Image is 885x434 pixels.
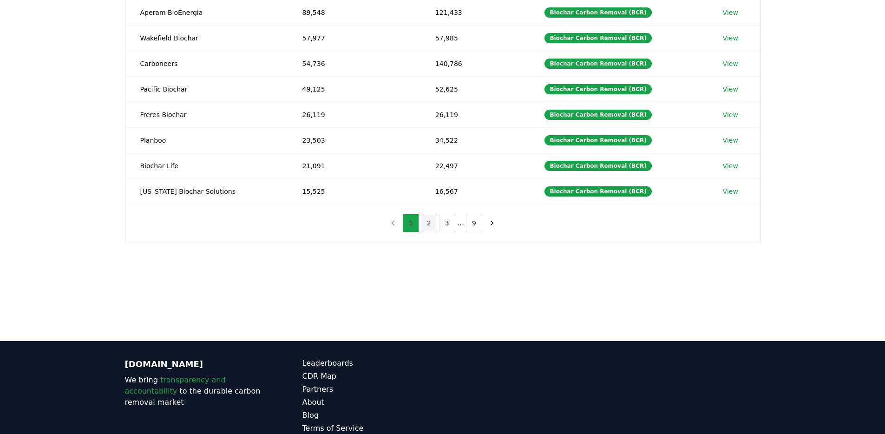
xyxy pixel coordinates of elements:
td: 26,119 [288,102,420,127]
div: Biochar Carbon Removal (BCR) [544,33,651,43]
p: We bring to the durable carbon removal market [125,375,265,408]
a: CDR Map [302,371,443,382]
td: 23,503 [288,127,420,153]
div: Biochar Carbon Removal (BCR) [544,135,651,145]
td: 21,091 [288,153,420,178]
div: Biochar Carbon Removal (BCR) [544,161,651,171]
a: Blog [302,410,443,421]
a: View [723,110,738,119]
a: View [723,85,738,94]
td: Pacific Biochar [125,76,288,102]
span: transparency and accountability [125,375,226,395]
td: Freres Biochar [125,102,288,127]
a: View [723,59,738,68]
td: 57,985 [420,25,530,51]
div: Biochar Carbon Removal (BCR) [544,84,651,94]
a: View [723,136,738,145]
button: 9 [466,214,482,232]
td: 140,786 [420,51,530,76]
td: 54,736 [288,51,420,76]
div: Biochar Carbon Removal (BCR) [544,59,651,69]
td: 22,497 [420,153,530,178]
a: View [723,161,738,171]
button: next page [484,214,500,232]
td: 16,567 [420,178,530,204]
td: Wakefield Biochar [125,25,288,51]
td: 57,977 [288,25,420,51]
div: Biochar Carbon Removal (BCR) [544,110,651,120]
div: Biochar Carbon Removal (BCR) [544,186,651,197]
a: Partners [302,384,443,395]
td: Carboneers [125,51,288,76]
a: Terms of Service [302,423,443,434]
td: 26,119 [420,102,530,127]
a: About [302,397,443,408]
a: View [723,8,738,17]
button: 2 [421,214,437,232]
td: [US_STATE] Biochar Solutions [125,178,288,204]
td: 34,522 [420,127,530,153]
li: ... [457,217,464,229]
div: Biochar Carbon Removal (BCR) [544,7,651,18]
p: [DOMAIN_NAME] [125,358,265,371]
td: 15,525 [288,178,420,204]
td: Biochar Life [125,153,288,178]
td: 49,125 [288,76,420,102]
td: Planboo [125,127,288,153]
a: View [723,187,738,196]
a: Leaderboards [302,358,443,369]
a: View [723,33,738,43]
td: 52,625 [420,76,530,102]
button: 3 [439,214,455,232]
button: 1 [403,214,419,232]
